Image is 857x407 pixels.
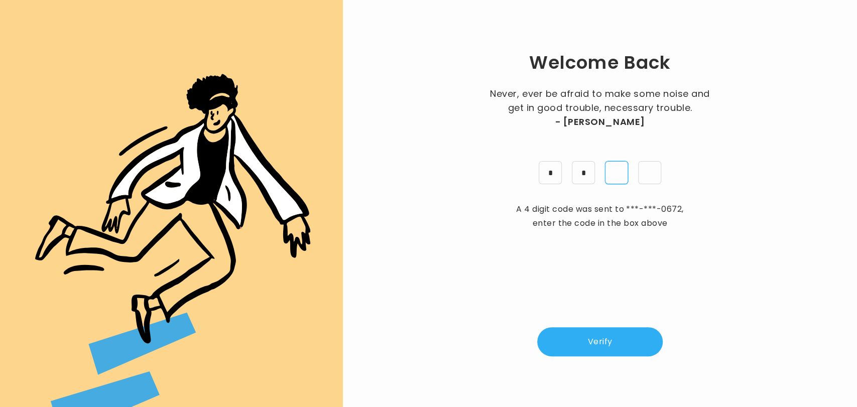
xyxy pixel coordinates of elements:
input: pin [572,161,595,184]
span: - [PERSON_NAME] [555,115,645,129]
button: Verify [537,327,663,356]
input: pin [638,161,661,184]
input: pin [605,161,628,184]
p: A 4 digit code was sent to , enter the code in the box above [512,202,688,230]
p: Never, ever be afraid to make some noise and get in good trouble, necessary trouble. [487,87,713,129]
h1: Welcome Back [529,51,671,75]
input: pin [539,161,562,184]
